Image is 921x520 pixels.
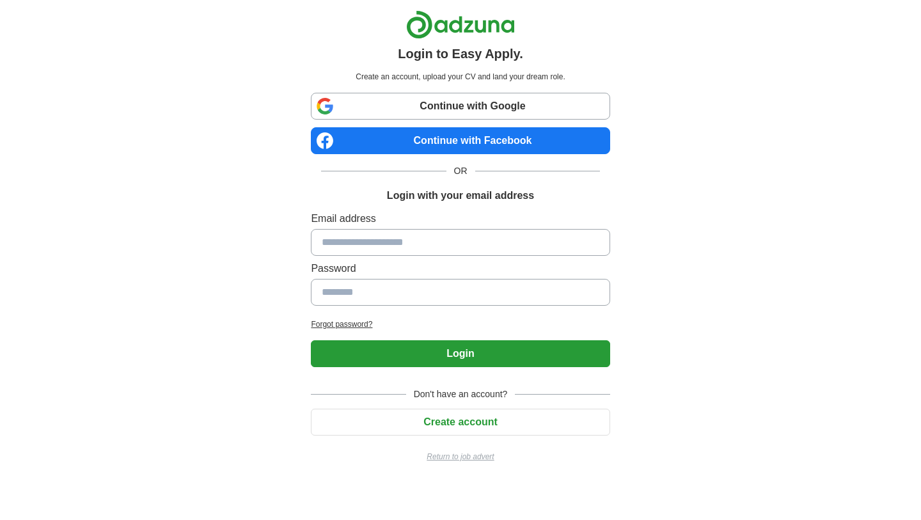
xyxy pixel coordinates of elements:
span: Don't have an account? [406,388,516,401]
a: Continue with Facebook [311,127,610,154]
span: OR [446,164,475,178]
a: Forgot password? [311,319,610,330]
button: Create account [311,409,610,436]
img: Adzuna logo [406,10,515,39]
label: Email address [311,211,610,226]
h1: Login with your email address [387,188,534,203]
button: Login [311,340,610,367]
a: Create account [311,416,610,427]
p: Create an account, upload your CV and land your dream role. [313,71,607,83]
a: Return to job advert [311,451,610,462]
h1: Login to Easy Apply. [398,44,523,63]
label: Password [311,261,610,276]
a: Continue with Google [311,93,610,120]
